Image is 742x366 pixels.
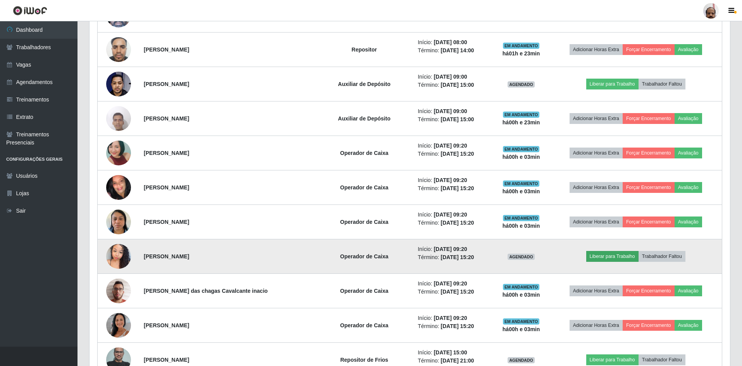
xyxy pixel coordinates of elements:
strong: [PERSON_NAME] das chagas Cavalcante inacio [144,288,268,294]
time: [DATE] 14:00 [441,47,474,53]
time: [DATE] 15:20 [441,151,474,157]
time: [DATE] 15:20 [441,289,474,295]
li: Término: [418,288,488,296]
button: Avaliação [675,182,702,193]
time: [DATE] 09:20 [434,177,467,183]
button: Adicionar Horas Extra [570,285,623,296]
time: [DATE] 15:20 [441,254,474,260]
time: [DATE] 15:00 [441,116,474,122]
span: EM ANDAMENTO [503,180,540,187]
button: Trabalhador Faltou [639,79,685,89]
strong: Operador de Caixa [340,322,389,328]
li: Início: [418,38,488,46]
time: [DATE] 15:20 [441,185,474,191]
time: [DATE] 09:20 [434,211,467,218]
button: Avaliação [675,285,702,296]
img: 1738042551598.jpeg [106,67,131,100]
strong: [PERSON_NAME] [144,46,189,53]
img: 1701891502546.jpeg [106,160,131,215]
button: Avaliação [675,113,702,124]
time: [DATE] 09:20 [434,315,467,321]
button: Liberar para Trabalho [586,354,639,365]
button: Forçar Encerramento [623,148,675,158]
li: Término: [418,81,488,89]
li: Início: [418,280,488,288]
li: Início: [418,142,488,150]
li: Início: [418,73,488,81]
button: Forçar Encerramento [623,285,675,296]
strong: Operador de Caixa [340,219,389,225]
strong: [PERSON_NAME] [144,150,189,156]
strong: há 00 h e 03 min [503,188,540,194]
span: EM ANDAMENTO [503,112,540,118]
time: [DATE] 15:00 [441,82,474,88]
span: AGENDADO [508,357,535,363]
strong: Operador de Caixa [340,253,389,259]
img: 1735257237444.jpeg [106,240,131,273]
button: Forçar Encerramento [623,44,675,55]
img: 1754146149925.jpeg [106,205,131,238]
li: Término: [418,322,488,330]
span: AGENDADO [508,81,535,88]
strong: há 00 h e 23 min [503,119,540,125]
img: 1743778813300.jpeg [106,303,131,347]
li: Início: [418,349,488,357]
strong: há 01 h e 23 min [503,50,540,57]
strong: Operador de Caixa [340,184,389,191]
span: EM ANDAMENTO [503,284,540,290]
button: Liberar para Trabalho [586,79,639,89]
button: Liberar para Trabalho [586,251,639,262]
button: Avaliação [675,148,702,158]
time: [DATE] 09:20 [434,246,467,252]
img: CoreUI Logo [13,6,47,15]
strong: [PERSON_NAME] [144,115,189,122]
time: [DATE] 09:00 [434,108,467,114]
button: Forçar Encerramento [623,113,675,124]
span: AGENDADO [508,254,535,260]
strong: há 00 h e 03 min [503,292,540,298]
strong: Auxiliar de Depósito [338,115,390,122]
button: Adicionar Horas Extra [570,320,623,331]
strong: Repositor de Frios [340,357,388,363]
strong: Operador de Caixa [340,288,389,294]
button: Trabalhador Faltou [639,251,685,262]
time: [DATE] 08:00 [434,39,467,45]
li: Início: [418,245,488,253]
strong: Auxiliar de Depósito [338,81,390,87]
button: Avaliação [675,217,702,227]
button: Avaliação [675,320,702,331]
button: Adicionar Horas Extra [570,217,623,227]
button: Adicionar Horas Extra [570,44,623,55]
strong: [PERSON_NAME] [144,253,189,259]
time: [DATE] 21:00 [441,357,474,364]
time: [DATE] 09:00 [434,74,467,80]
strong: [PERSON_NAME] [144,322,189,328]
button: Forçar Encerramento [623,182,675,193]
strong: há 00 h e 03 min [503,154,540,160]
strong: [PERSON_NAME] [144,184,189,191]
button: Adicionar Horas Extra [570,113,623,124]
img: 1746972058547.jpeg [106,102,131,135]
time: [DATE] 09:20 [434,143,467,149]
li: Início: [418,176,488,184]
li: Término: [418,150,488,158]
li: Término: [418,253,488,261]
strong: [PERSON_NAME] [144,81,189,87]
img: 1735509810384.jpeg [106,33,131,66]
li: Início: [418,107,488,115]
li: Término: [418,46,488,55]
time: [DATE] 15:20 [441,323,474,329]
strong: há 00 h e 03 min [503,326,540,332]
strong: [PERSON_NAME] [144,219,189,225]
time: [DATE] 15:20 [441,220,474,226]
time: [DATE] 15:00 [434,349,467,356]
img: 1738680249125.jpeg [106,274,131,307]
span: EM ANDAMENTO [503,215,540,221]
img: 1752018104421.jpeg [106,127,131,179]
button: Trabalhador Faltou [639,354,685,365]
span: EM ANDAMENTO [503,43,540,49]
button: Forçar Encerramento [623,217,675,227]
li: Início: [418,314,488,322]
button: Adicionar Horas Extra [570,182,623,193]
button: Forçar Encerramento [623,320,675,331]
